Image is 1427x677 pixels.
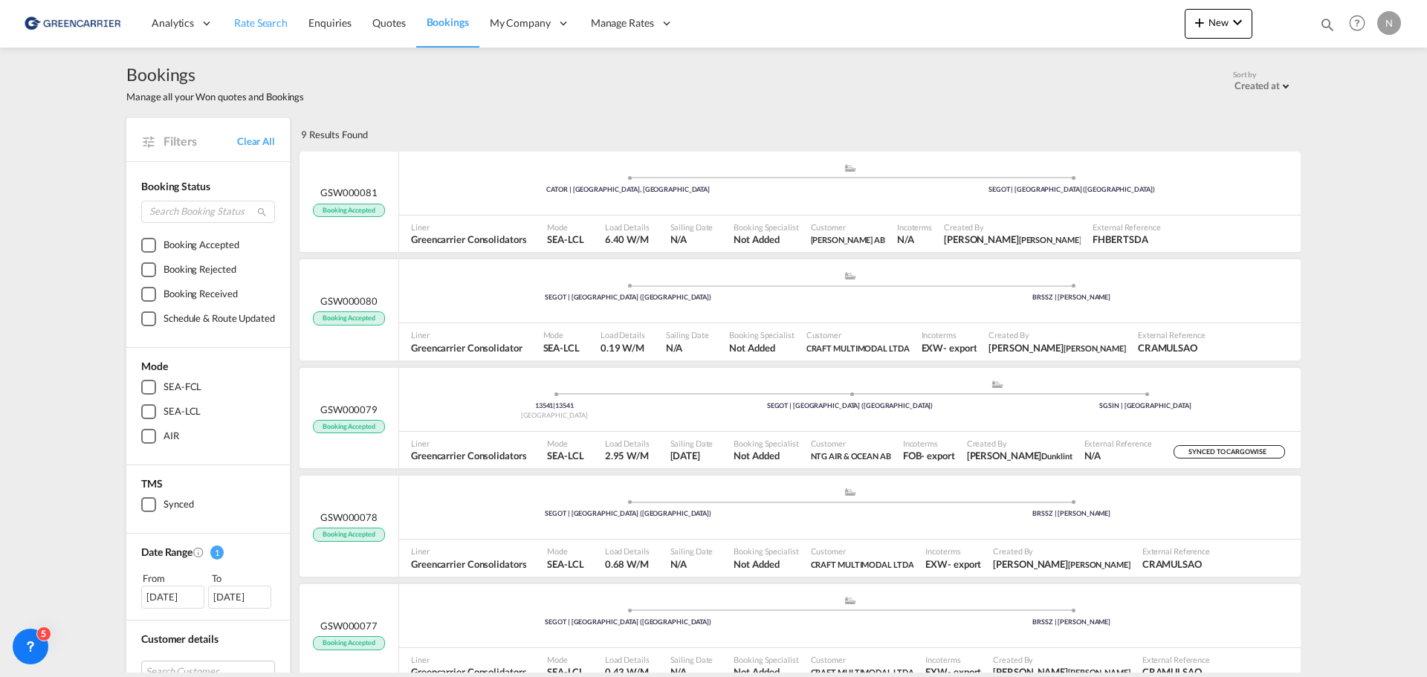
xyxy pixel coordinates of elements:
[547,545,583,557] span: Mode
[993,545,1130,557] span: Created By
[141,429,275,444] md-checkbox: AIR
[841,597,859,604] md-icon: assets/icons/custom/ship-fill.svg
[670,557,713,571] span: N/A
[903,438,955,449] span: Incoterms
[811,557,914,571] span: CRAFT MULTIMODAL LTDA
[897,221,932,233] span: Incoterms
[811,545,914,557] span: Customer
[1229,13,1246,31] md-icon: icon-chevron-down
[547,233,583,246] span: SEA-LCL
[320,186,378,199] span: GSW000081
[407,293,850,302] div: SEGOT | [GEOGRAPHIC_DATA] ([GEOGRAPHIC_DATA])
[208,586,271,608] div: [DATE]
[605,654,650,665] span: Load Details
[811,233,885,246] span: F.H. Bertling AB
[605,221,650,233] span: Load Details
[943,341,977,354] div: - export
[141,545,192,558] span: Date Range
[210,571,276,586] div: To
[535,401,555,409] span: 13541
[300,152,1301,253] div: GSW000081 Booking Accepted assets/icons/custom/ship-fill.svgassets/icons/custom/roll-o-plane.svgP...
[237,135,275,148] a: Clear All
[841,272,859,279] md-icon: assets/icons/custom/ship-fill.svg
[702,401,998,411] div: SEGOT | [GEOGRAPHIC_DATA] ([GEOGRAPHIC_DATA])
[841,488,859,496] md-icon: assets/icons/custom/ship-fill.svg
[734,221,798,233] span: Booking Specialist
[605,233,649,245] span: 6.40 W/M
[300,259,1301,360] div: GSW000080 Booking Accepted assets/icons/custom/ship-fill.svgassets/icons/custom/roll-o-plane.svgP...
[192,546,204,558] md-icon: Created On
[407,509,850,519] div: SEGOT | [GEOGRAPHIC_DATA] ([GEOGRAPHIC_DATA])
[164,262,236,277] div: Booking Rejected
[806,341,910,354] span: CRAFT MULTIMODAL LTDA
[591,16,654,30] span: Manage Rates
[670,233,713,246] span: N/A
[850,293,1294,302] div: BRSSZ | [PERSON_NAME]
[411,438,526,449] span: Liner
[372,16,405,29] span: Quotes
[806,329,910,340] span: Customer
[1377,11,1401,35] div: N
[605,545,650,557] span: Load Details
[666,341,709,354] span: N/A
[670,654,713,665] span: Sailing Date
[411,545,526,557] span: Liner
[670,221,713,233] span: Sailing Date
[164,287,237,302] div: Booking Received
[811,221,885,233] span: Customer
[313,311,384,325] span: Booking Accepted
[944,233,1081,246] span: Fredrik Fagerman
[300,368,1301,469] div: GSW000079 Booking Accepted Pickup Sweden assets/icons/custom/ship-fill.svgassets/icons/custom/rol...
[988,341,1125,354] span: Fredrik Fagerman
[993,654,1130,665] span: Created By
[407,411,702,421] div: [GEOGRAPHIC_DATA]
[411,233,526,246] span: Greencarrier Consolidators
[993,557,1130,571] span: Fredrik Fagerman
[141,477,163,490] span: TMS
[734,545,798,557] span: Booking Specialist
[1188,447,1269,461] span: SYNCED TO CARGOWISE
[988,329,1125,340] span: Created By
[141,571,275,608] span: From To [DATE][DATE]
[320,511,378,524] span: GSW000078
[1093,221,1160,233] span: External Reference
[925,654,981,665] span: Incoterms
[811,667,914,677] span: CRAFT MULTIMODAL LTDA
[313,528,384,542] span: Booking Accepted
[1138,329,1206,340] span: External Reference
[141,586,204,608] div: [DATE]
[547,221,583,233] span: Mode
[806,343,910,353] span: CRAFT MULTIMODAL LTDA
[407,185,850,195] div: CATOR | [GEOGRAPHIC_DATA], [GEOGRAPHIC_DATA]
[1235,80,1280,91] div: Created at
[1319,16,1336,33] md-icon: icon-magnify
[734,233,798,246] span: Not Added
[734,438,798,449] span: Booking Specialist
[141,571,207,586] div: From
[308,16,352,29] span: Enquiries
[547,438,583,449] span: Mode
[411,449,526,462] span: Greencarrier Consolidators
[811,235,885,244] span: [PERSON_NAME] AB
[141,380,275,395] md-checkbox: SEA-FCL
[729,341,794,354] span: Not Added
[1142,654,1210,665] span: External Reference
[427,16,469,28] span: Bookings
[547,654,583,665] span: Mode
[1345,10,1370,36] span: Help
[1068,560,1130,569] span: [PERSON_NAME]
[490,16,551,30] span: My Company
[411,557,526,571] span: Greencarrier Consolidators
[164,429,179,444] div: AIR
[313,204,384,218] span: Booking Accepted
[811,438,891,449] span: Customer
[141,632,275,647] div: Customer details
[1142,545,1210,557] span: External Reference
[555,401,574,409] span: 13541
[1084,438,1152,449] span: External Reference
[164,380,201,395] div: SEA-FCL
[734,449,798,462] span: Not Added
[1174,445,1285,459] div: SYNCED TO CARGOWISE
[141,497,275,512] md-checkbox: Synced
[407,618,850,627] div: SEGOT | [GEOGRAPHIC_DATA] ([GEOGRAPHIC_DATA])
